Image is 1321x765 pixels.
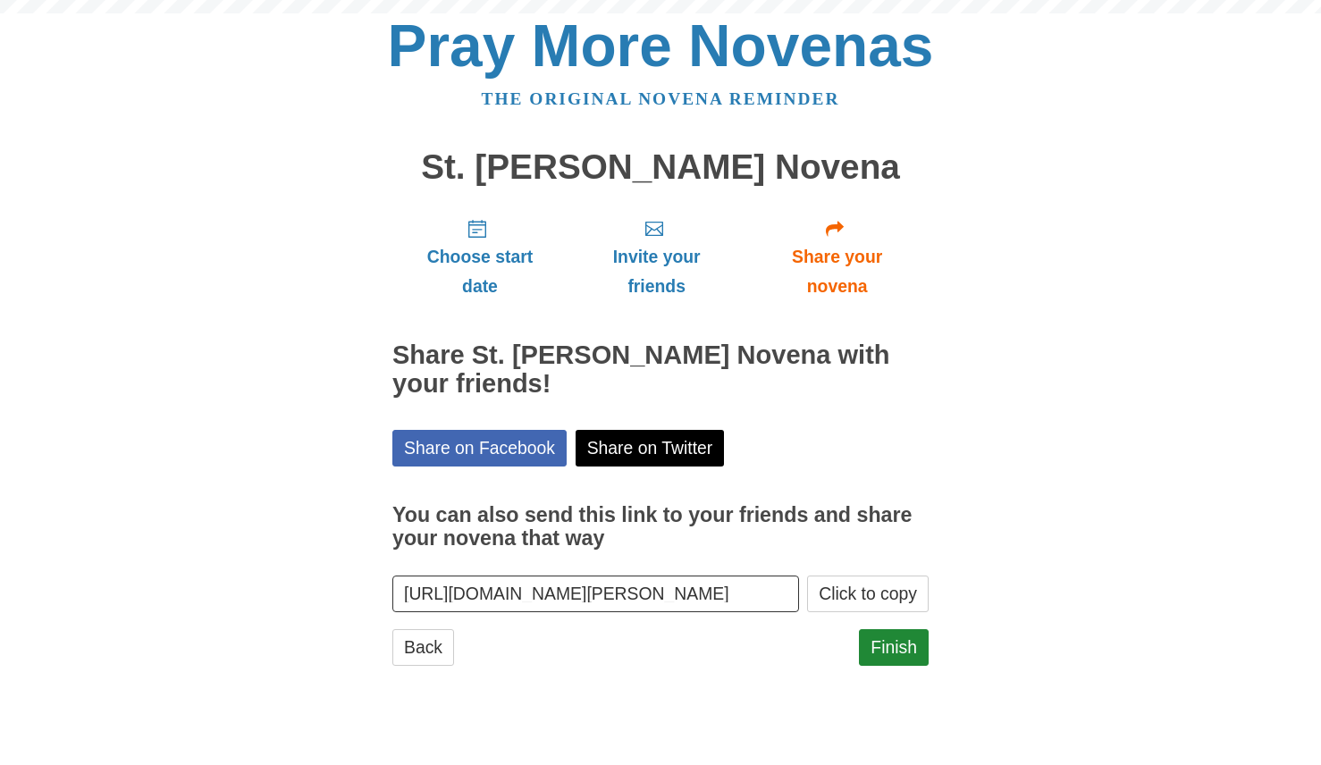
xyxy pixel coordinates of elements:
[568,204,745,310] a: Invite your friends
[859,629,929,666] a: Finish
[745,204,929,310] a: Share your novena
[392,504,929,550] h3: You can also send this link to your friends and share your novena that way
[410,242,550,301] span: Choose start date
[392,148,929,187] h1: St. [PERSON_NAME] Novena
[392,430,567,467] a: Share on Facebook
[763,242,911,301] span: Share your novena
[585,242,728,301] span: Invite your friends
[392,629,454,666] a: Back
[482,89,840,108] a: The original novena reminder
[388,13,934,79] a: Pray More Novenas
[807,576,929,612] button: Click to copy
[392,341,929,399] h2: Share St. [PERSON_NAME] Novena with your friends!
[392,204,568,310] a: Choose start date
[576,430,725,467] a: Share on Twitter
